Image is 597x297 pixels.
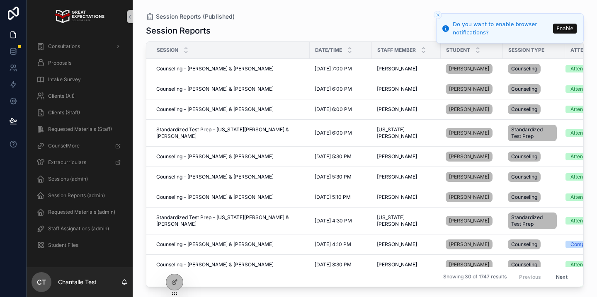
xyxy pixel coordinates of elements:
[443,274,507,280] span: Showing 30 of 1747 results
[377,194,436,200] a: [PERSON_NAME]
[156,174,305,180] a: Counseling – [PERSON_NAME] & [PERSON_NAME]
[377,106,417,113] span: [PERSON_NAME]
[508,47,544,53] span: Session Type
[446,82,498,96] a: [PERSON_NAME]
[446,103,498,116] a: [PERSON_NAME]
[156,153,305,160] a: Counseling – [PERSON_NAME] & [PERSON_NAME]
[156,174,274,180] span: Counseling – [PERSON_NAME] & [PERSON_NAME]
[446,172,493,182] a: [PERSON_NAME]
[377,153,436,160] a: [PERSON_NAME]
[156,12,235,21] span: Session Reports (Published)
[32,188,128,203] a: Session Reports (admin)
[449,241,489,248] span: [PERSON_NAME]
[315,153,352,160] span: [DATE] 5:30 PM
[449,65,489,72] span: [PERSON_NAME]
[32,205,128,220] a: Requested Materials (admin)
[157,47,178,53] span: Session
[511,261,537,268] span: Counseling
[32,39,128,54] a: Consultations
[315,241,367,248] a: [DATE] 4:10 PM
[570,193,592,201] div: Attended
[449,106,489,113] span: [PERSON_NAME]
[315,261,352,268] span: [DATE] 3:30 PM
[156,153,274,160] span: Counseling – [PERSON_NAME] & [PERSON_NAME]
[48,159,86,166] span: Extracurriculars
[446,258,498,271] a: [PERSON_NAME]
[156,86,274,92] span: Counseling – [PERSON_NAME] & [PERSON_NAME]
[508,238,560,251] a: Counseling
[315,65,352,72] span: [DATE] 7:00 PM
[511,214,553,227] span: Standardized Test Prep
[570,241,590,248] div: Comped
[377,174,436,180] a: [PERSON_NAME]
[156,241,274,248] span: Counseling – [PERSON_NAME] & [PERSON_NAME]
[156,65,305,72] a: Counseling – [PERSON_NAME] & [PERSON_NAME]
[570,65,592,72] div: Attended
[449,261,489,268] span: [PERSON_NAME]
[315,194,351,200] span: [DATE] 5:10 PM
[508,211,560,231] a: Standardized Test Prep
[570,106,592,113] div: Attended
[48,142,80,149] span: CounselMore
[315,217,352,224] span: [DATE] 4:30 PM
[48,242,78,249] span: Student Files
[377,261,417,268] span: [PERSON_NAME]
[315,86,352,92] span: [DATE] 6:00 PM
[315,153,367,160] a: [DATE] 5:30 PM
[377,126,436,140] a: [US_STATE][PERSON_NAME]
[446,170,498,184] a: [PERSON_NAME]
[48,176,88,182] span: Sessions (admin)
[32,221,128,236] a: Staff Assignations (admin)
[156,261,305,268] a: Counseling – [PERSON_NAME] & [PERSON_NAME]
[37,277,46,287] span: CT
[32,105,128,120] a: Clients (Staff)
[156,261,274,268] span: Counseling – [PERSON_NAME] & [PERSON_NAME]
[315,217,367,224] a: [DATE] 4:30 PM
[315,106,367,113] a: [DATE] 6:00 PM
[156,194,305,200] a: Counseling – [PERSON_NAME] & [PERSON_NAME]
[32,122,128,137] a: Requested Materials (Staff)
[377,47,416,53] span: Staff Member
[315,174,352,180] span: [DATE] 5:30 PM
[570,173,592,181] div: Attended
[156,86,305,92] a: Counseling – [PERSON_NAME] & [PERSON_NAME]
[315,174,367,180] a: [DATE] 5:30 PM
[449,86,489,92] span: [PERSON_NAME]
[377,214,436,227] span: [US_STATE][PERSON_NAME]
[449,153,489,160] span: [PERSON_NAME]
[315,194,367,200] a: [DATE] 5:10 PM
[315,130,352,136] span: [DATE] 6:00 PM
[377,106,436,113] a: [PERSON_NAME]
[377,86,436,92] a: [PERSON_NAME]
[570,85,592,93] div: Attended
[511,241,537,248] span: Counseling
[446,62,498,75] a: [PERSON_NAME]
[315,261,367,268] a: [DATE] 3:30 PM
[508,170,560,184] a: Counseling
[449,174,489,180] span: [PERSON_NAME]
[508,258,560,271] a: Counseling
[508,150,560,163] a: Counseling
[315,86,367,92] a: [DATE] 6:00 PM
[508,191,560,204] a: Counseling
[377,153,417,160] span: [PERSON_NAME]
[446,239,493,249] a: [PERSON_NAME]
[32,171,128,186] a: Sessions (admin)
[48,192,105,199] span: Session Reports (admin)
[511,106,537,113] span: Counseling
[156,194,274,200] span: Counseling – [PERSON_NAME] & [PERSON_NAME]
[156,126,305,140] a: Standardized Test Prep – [US_STATE][PERSON_NAME] & [PERSON_NAME]
[446,128,493,138] a: [PERSON_NAME]
[315,106,352,113] span: [DATE] 6:00 PM
[446,47,470,53] span: Student
[434,11,442,19] button: Close toast
[508,103,560,116] a: Counseling
[32,155,128,170] a: Extracurriculars
[550,270,573,283] button: Next
[32,89,128,104] a: Clients (All)
[146,12,235,21] a: Session Reports (Published)
[48,209,115,215] span: Requested Materials (admin)
[377,65,417,72] span: [PERSON_NAME]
